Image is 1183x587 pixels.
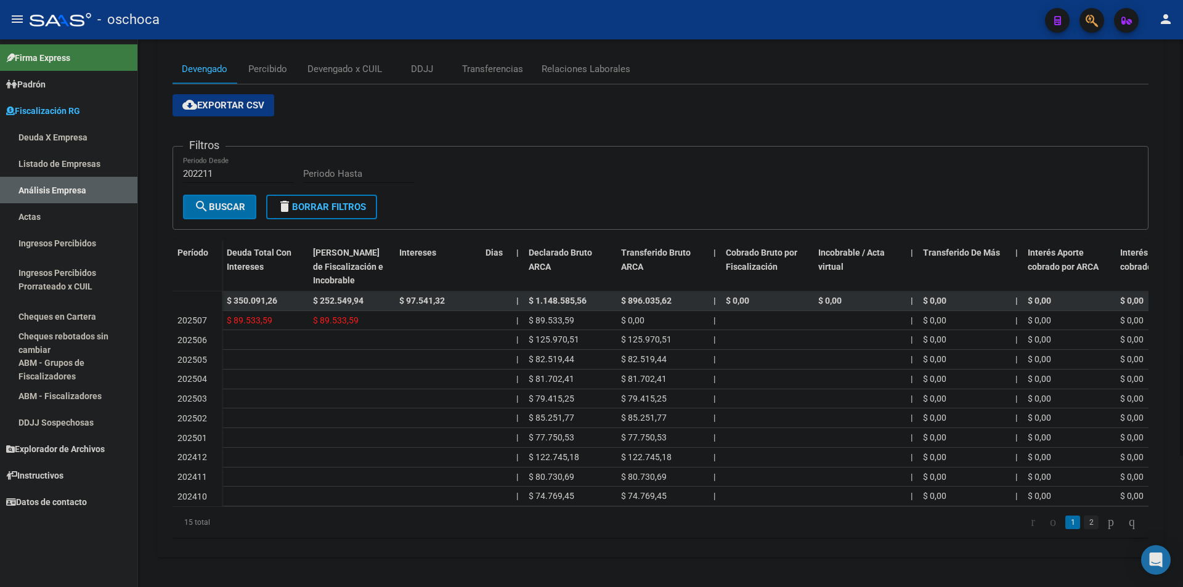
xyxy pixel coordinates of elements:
[911,296,913,306] span: |
[516,491,518,501] span: |
[177,335,207,345] span: 202506
[1120,452,1144,462] span: $ 0,00
[542,62,630,76] div: Relaciones Laborales
[911,374,913,384] span: |
[713,334,715,344] span: |
[1120,374,1144,384] span: $ 0,00
[621,248,691,272] span: Transferido Bruto ARCA
[713,296,716,306] span: |
[621,315,644,325] span: $ 0,00
[248,62,287,76] div: Percibido
[713,394,715,403] span: |
[923,354,946,364] span: $ 0,00
[227,315,272,325] span: $ 89.533,59
[923,452,946,462] span: $ 0,00
[911,315,913,325] span: |
[177,492,207,501] span: 202410
[1028,413,1051,423] span: $ 0,00
[1120,296,1144,306] span: $ 0,00
[1028,248,1099,272] span: Interés Aporte cobrado por ARCA
[462,62,523,76] div: Transferencias
[911,491,913,501] span: |
[511,240,524,294] datatable-header-cell: |
[173,240,222,291] datatable-header-cell: Período
[818,248,885,272] span: Incobrable / Acta virtual
[713,248,716,257] span: |
[1015,248,1018,257] span: |
[177,413,207,423] span: 202502
[1015,394,1017,403] span: |
[726,296,749,306] span: $ 0,00
[399,296,445,306] span: $ 97.541,32
[1015,334,1017,344] span: |
[911,413,913,423] span: |
[266,195,377,219] button: Borrar Filtros
[1028,354,1051,364] span: $ 0,00
[911,354,913,364] span: |
[6,495,87,509] span: Datos de contacto
[1028,374,1051,384] span: $ 0,00
[516,413,518,423] span: |
[621,432,667,442] span: $ 77.750,53
[911,248,913,257] span: |
[923,334,946,344] span: $ 0,00
[411,62,433,76] div: DDJJ
[173,507,365,538] div: 15 total
[1120,394,1144,403] span: $ 0,00
[1158,12,1173,26] mat-icon: person
[529,334,579,344] span: $ 125.970,51
[1028,432,1051,442] span: $ 0,00
[6,442,105,456] span: Explorador de Archivos
[516,296,519,306] span: |
[621,374,667,384] span: $ 81.702,41
[1015,432,1017,442] span: |
[313,248,383,286] span: [PERSON_NAME] de Fiscalización e Incobrable
[713,315,715,325] span: |
[313,296,364,306] span: $ 252.549,94
[529,354,574,364] span: $ 82.519,44
[177,394,207,403] span: 202503
[1120,334,1144,344] span: $ 0,00
[1015,413,1017,423] span: |
[713,413,715,423] span: |
[1015,374,1017,384] span: |
[177,355,207,365] span: 202505
[1084,516,1099,529] a: 2
[1123,516,1140,529] a: go to last page
[721,240,813,294] datatable-header-cell: Cobrado Bruto por Fiscalización
[621,334,672,344] span: $ 125.970,51
[923,491,946,501] span: $ 0,00
[726,248,797,272] span: Cobrado Bruto por Fiscalización
[182,100,264,111] span: Exportar CSV
[923,296,946,306] span: $ 0,00
[621,394,667,403] span: $ 79.415,25
[813,240,906,294] datatable-header-cell: Incobrable / Acta virtual
[222,240,308,294] datatable-header-cell: Deuda Total Con Intereses
[1120,354,1144,364] span: $ 0,00
[1065,516,1080,529] a: 1
[227,248,291,272] span: Deuda Total Con Intereses
[1015,354,1017,364] span: |
[394,240,481,294] datatable-header-cell: Intereses
[6,78,46,91] span: Padrón
[524,240,616,294] datatable-header-cell: Declarado Bruto ARCA
[1028,472,1051,482] span: $ 0,00
[529,413,574,423] span: $ 85.251,77
[923,315,946,325] span: $ 0,00
[97,6,160,33] span: - oschoca
[516,354,518,364] span: |
[911,472,913,482] span: |
[1120,413,1144,423] span: $ 0,00
[516,248,519,257] span: |
[182,62,227,76] div: Devengado
[529,374,574,384] span: $ 81.702,41
[177,315,207,325] span: 202507
[713,374,715,384] span: |
[1015,472,1017,482] span: |
[911,334,913,344] span: |
[277,199,292,214] mat-icon: delete
[1015,296,1018,306] span: |
[1028,315,1051,325] span: $ 0,00
[621,413,667,423] span: $ 85.251,77
[10,12,25,26] mat-icon: menu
